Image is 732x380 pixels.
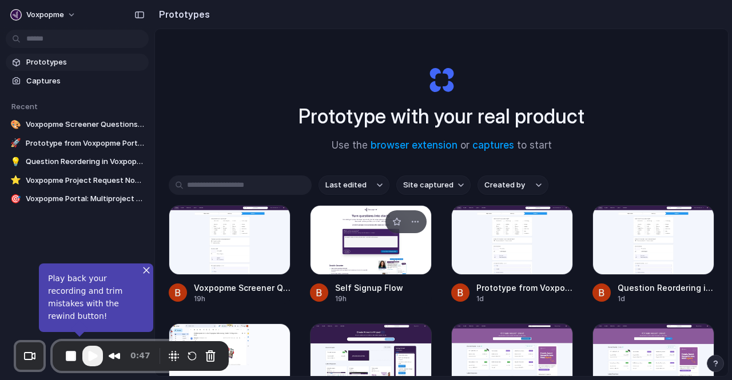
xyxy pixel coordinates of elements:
[194,282,291,294] span: Voxpopme Screener Questions Reordering Feature
[472,139,514,151] a: captures
[403,179,453,191] span: Site captured
[332,138,552,153] span: Use the or to start
[6,190,149,207] a: 🎯Voxpopme Portal: Multiproject Analysis with Tutorial Checklist
[396,175,471,195] button: Site captured
[6,135,149,152] a: 🚀Prototype from Voxpopme Portal: Screener Questions
[6,6,82,24] button: Voxpopme
[26,57,144,68] span: Prototypes
[618,282,714,294] span: Question Reordering in Voxpopme Portal
[6,54,149,71] a: Prototypes
[26,9,64,21] span: Voxpopme
[451,205,573,304] a: Prototype from Voxpopme Portal: Screener QuestionsPrototype from Voxpopme Portal: Screener Questi...
[10,119,21,130] div: 🎨
[10,156,21,167] div: 💡
[335,294,432,304] div: 19h
[26,138,144,149] span: Prototype from Voxpopme Portal: Screener Questions
[26,156,144,167] span: Question Reordering in Voxpopme Portal
[618,294,714,304] div: 1d
[310,205,432,304] a: Self Signup FlowSelf Signup Flow19h
[484,179,525,191] span: Created by
[592,205,714,304] a: Question Reordering in Voxpopme PortalQuestion Reordering in Voxpopme Portal1d
[26,175,144,186] span: Voxpopme Project Request Notification Email
[26,193,144,205] span: Voxpopme Portal: Multiproject Analysis with Tutorial Checklist
[10,175,21,186] div: ⭐
[10,193,21,205] div: 🎯
[476,294,573,304] div: 1d
[26,75,144,87] span: Captures
[6,172,149,189] a: ⭐Voxpopme Project Request Notification Email
[325,179,367,191] span: Last edited
[6,116,149,133] a: 🎨Voxpopme Screener Questions Reordering Feature
[335,282,432,294] span: Self Signup Flow
[154,7,210,21] h2: Prototypes
[319,175,389,195] button: Last edited
[6,73,149,90] a: Captures
[478,175,548,195] button: Created by
[476,282,573,294] span: Prototype from Voxpopme Portal: Screener Questions
[6,153,149,170] a: 💡Question Reordering in Voxpopme Portal
[169,205,291,304] a: Voxpopme Screener Questions Reordering FeatureVoxpopme Screener Questions Reordering Feature19h
[299,101,584,131] h1: Prototype with your real product
[371,139,457,151] a: browser extension
[10,138,21,149] div: 🚀
[11,102,38,111] span: Recent
[194,294,291,304] div: 19h
[26,119,144,130] span: Voxpopme Screener Questions Reordering Feature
